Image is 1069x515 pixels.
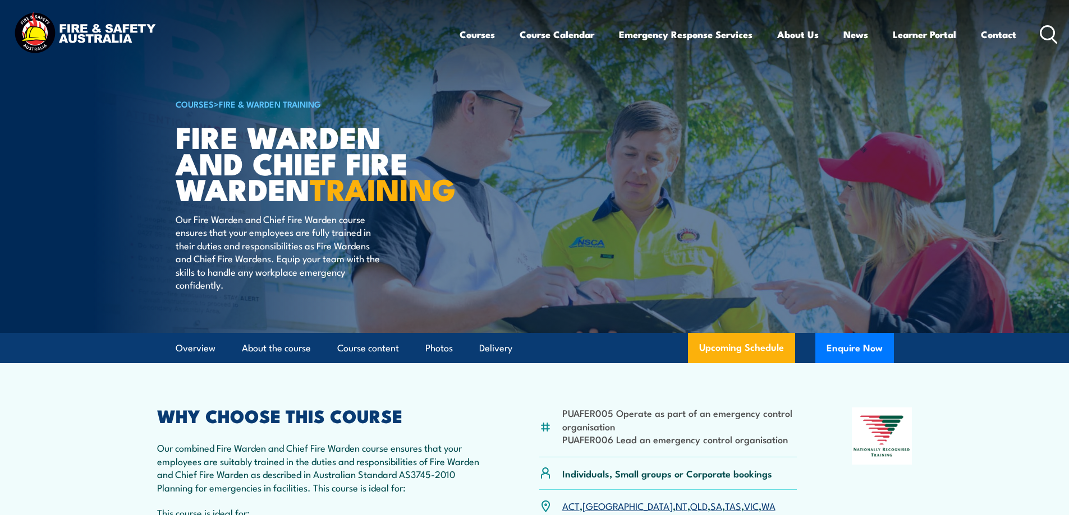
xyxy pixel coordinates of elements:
a: COURSES [176,98,214,110]
a: Courses [460,20,495,49]
a: TAS [725,499,741,512]
p: Individuals, Small groups or Corporate bookings [562,467,772,480]
a: Course Calendar [520,20,594,49]
a: [GEOGRAPHIC_DATA] [582,499,673,512]
h6: > [176,97,453,110]
img: Nationally Recognised Training logo. [852,407,912,465]
a: SA [710,499,722,512]
a: Delivery [479,333,512,363]
p: Our combined Fire Warden and Chief Fire Warden course ensures that your employees are suitably tr... [157,441,485,494]
button: Enquire Now [815,333,894,363]
a: WA [761,499,776,512]
a: Upcoming Schedule [688,333,795,363]
a: Contact [981,20,1016,49]
h2: WHY CHOOSE THIS COURSE [157,407,485,423]
a: VIC [744,499,759,512]
h1: Fire Warden and Chief Fire Warden [176,123,453,202]
a: About Us [777,20,819,49]
p: Our Fire Warden and Chief Fire Warden course ensures that your employees are fully trained in the... [176,212,380,291]
a: ACT [562,499,580,512]
a: QLD [690,499,708,512]
a: Fire & Warden Training [219,98,321,110]
a: About the course [242,333,311,363]
a: Emergency Response Services [619,20,753,49]
a: News [843,20,868,49]
li: PUAFER006 Lead an emergency control organisation [562,433,797,446]
strong: TRAINING [310,165,456,211]
a: Photos [425,333,453,363]
a: Course content [337,333,399,363]
a: Learner Portal [893,20,956,49]
p: , , , , , , , [562,499,776,512]
li: PUAFER005 Operate as part of an emergency control organisation [562,406,797,433]
a: NT [676,499,687,512]
a: Overview [176,333,215,363]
